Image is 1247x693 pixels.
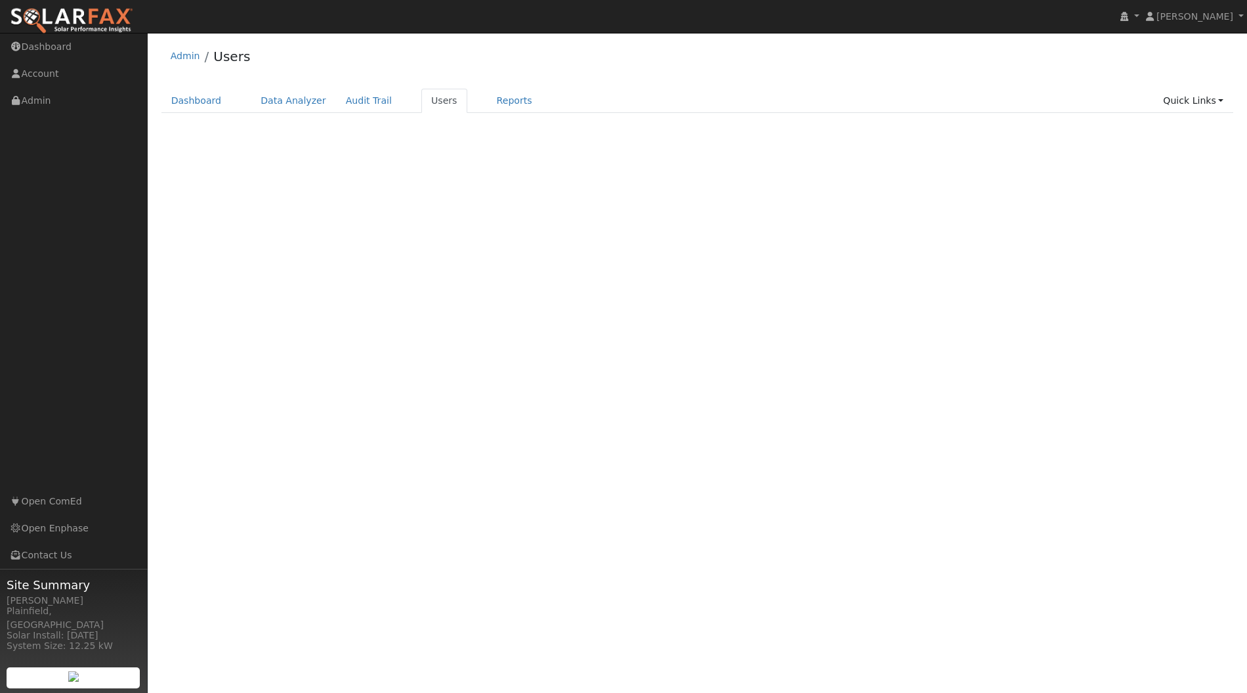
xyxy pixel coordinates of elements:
a: Audit Trail [336,89,402,113]
div: [PERSON_NAME] [7,594,140,608]
a: Reports [487,89,542,113]
div: Plainfield, [GEOGRAPHIC_DATA] [7,604,140,632]
a: Users [213,49,250,64]
span: Site Summary [7,576,140,594]
a: Admin [171,51,200,61]
a: Users [421,89,467,113]
span: [PERSON_NAME] [1156,11,1233,22]
img: retrieve [68,671,79,682]
a: Data Analyzer [251,89,336,113]
div: Solar Install: [DATE] [7,629,140,642]
a: Dashboard [161,89,232,113]
img: SolarFax [10,7,133,35]
a: Quick Links [1153,89,1233,113]
div: System Size: 12.25 kW [7,639,140,653]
